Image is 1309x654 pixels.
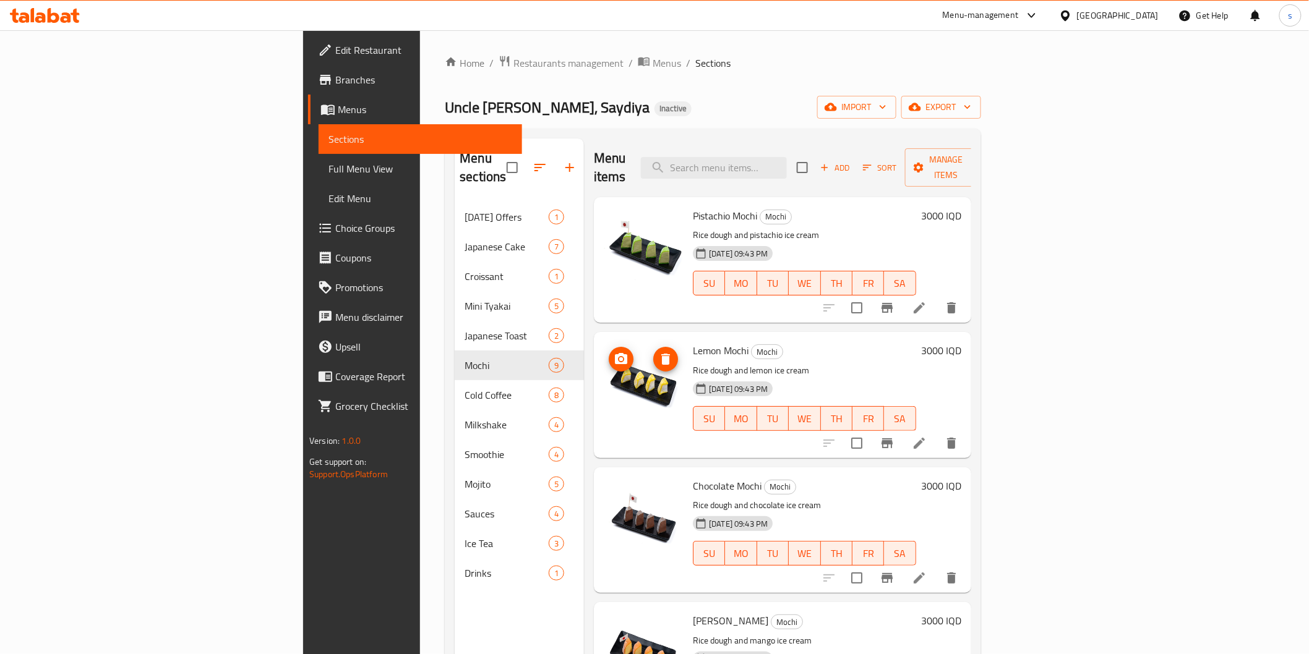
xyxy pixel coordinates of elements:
[857,274,879,292] span: FR
[760,210,792,224] div: Mochi
[757,271,789,295] button: TU
[915,152,978,183] span: Manage items
[549,360,564,372] span: 9
[1077,9,1159,22] div: [GEOGRAPHIC_DATA]
[455,440,584,469] div: Smoothie4
[609,347,633,372] button: upload picture
[328,132,512,147] span: Sections
[455,261,584,291] div: Croissant1
[308,362,521,391] a: Coverage Report
[549,389,564,401] span: 8
[855,158,905,177] span: Sort items
[335,43,512,57] span: Edit Restaurant
[549,567,564,579] span: 1
[335,221,512,236] span: Choice Groups
[921,477,961,495] h6: 3000 IQD
[821,271,852,295] button: TH
[760,210,791,224] span: Mochi
[752,345,783,359] span: Mochi
[465,299,548,313] span: Mini Tyakai
[465,239,548,254] span: Japanese Cake
[525,153,555,182] span: Sort sections
[704,383,773,395] span: [DATE] 09:43 PM
[693,271,725,295] button: SU
[821,406,852,431] button: TH
[335,250,512,265] span: Coupons
[857,410,879,428] span: FR
[308,65,521,95] a: Branches
[549,241,564,253] span: 7
[455,380,584,410] div: Cold Coffee8
[698,274,720,292] span: SU
[693,227,916,243] p: Rice dough and pistachio ice cream
[309,433,340,449] span: Version:
[465,269,548,284] span: Croissant
[549,417,564,432] div: items
[455,291,584,321] div: Mini Tyakai5
[465,566,548,580] div: Drinks
[549,358,564,373] div: items
[764,480,796,495] div: Mochi
[762,410,784,428] span: TU
[549,210,564,224] div: items
[455,499,584,529] div: Sauces4
[549,269,564,284] div: items
[308,302,521,332] a: Menu disclaimer
[455,558,584,588] div: Drinks1
[465,328,548,343] span: Japanese Toast
[789,271,820,295] button: WE
[818,161,852,175] span: Add
[335,399,512,414] span: Grocery Checklist
[844,430,870,456] span: Select to update
[693,477,762,495] span: Chocolate Mochi
[308,391,521,421] a: Grocery Checklist
[860,158,900,177] button: Sort
[844,565,870,591] span: Select to update
[884,271,916,295] button: SA
[730,410,752,428] span: MO
[549,449,564,461] span: 4
[693,633,916,648] p: Rice dough and mango ice cream
[704,518,773,530] span: [DATE] 09:43 PM
[872,293,902,323] button: Branch-specific-item
[549,419,564,431] span: 4
[857,545,879,563] span: FR
[594,149,626,186] h2: Menu items
[794,410,815,428] span: WE
[455,350,584,380] div: Mochi9
[771,614,803,629] div: Mochi
[1288,9,1292,22] span: s
[549,566,564,580] div: items
[757,406,789,431] button: TU
[921,342,961,359] h6: 3000 IQD
[465,388,548,402] span: Cold Coffee
[789,406,820,431] button: WE
[604,342,683,421] img: Lemon Mochi
[794,274,815,292] span: WE
[499,55,624,71] a: Restaurants management
[455,469,584,499] div: Mojito5
[852,271,884,295] button: FR
[789,155,815,180] span: Select section
[730,274,752,292] span: MO
[465,417,548,432] span: Milkshake
[549,300,564,312] span: 5
[465,358,548,373] div: Mochi
[308,273,521,302] a: Promotions
[889,545,911,563] span: SA
[549,536,564,551] div: items
[686,56,690,70] li: /
[308,332,521,362] a: Upsell
[794,545,815,563] span: WE
[549,299,564,313] div: items
[328,161,512,176] span: Full Menu View
[826,274,848,292] span: TH
[762,274,784,292] span: TU
[725,406,757,431] button: MO
[465,210,548,224] div: Ramadan Offers
[335,310,512,325] span: Menu disclaimer
[912,436,927,451] a: Edit menu item
[455,321,584,350] div: Japanese Toast2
